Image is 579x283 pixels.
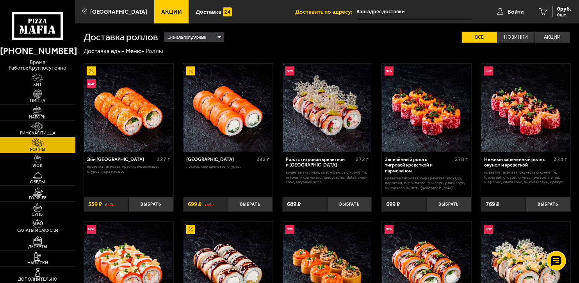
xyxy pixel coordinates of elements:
input: Ваш адрес доставки [356,5,472,19]
button: Выбрать [128,197,173,212]
a: НовинкаНежный запечённый ролл с окунем и креветкой [481,64,570,152]
span: 324 г [554,156,567,163]
span: 559 ₽ [88,201,102,207]
img: Эби Калифорния [84,64,173,152]
img: Акционный [87,66,96,75]
label: Акции [534,32,570,43]
span: 278 г [455,156,468,163]
img: Новинка [87,225,96,234]
label: Новинки [498,32,534,43]
h1: Доставка роллов [84,32,158,42]
span: 769 ₽ [486,201,499,207]
div: Эби [GEOGRAPHIC_DATA] [87,157,155,163]
a: Доставка еды- [84,48,125,55]
img: Новинка [385,66,394,75]
p: лосось, Сыр креметте, огурец. [186,164,269,169]
button: Выбрать [426,197,471,212]
img: Ролл с тигровой креветкой и Гуакамоле [283,64,371,152]
div: Запечённый ролл с тигровой креветкой и пармезаном [385,157,453,174]
img: Запечённый ролл с тигровой креветкой и пармезаном [382,64,470,152]
img: 15daf4d41897b9f0e9f617042186c801.svg [223,7,232,16]
span: 227 г [157,156,170,163]
s: 749 ₽ [204,201,214,207]
div: Роллы [146,47,163,55]
a: НовинкаЗапечённый ролл с тигровой креветкой и пармезаном [382,64,471,152]
a: АкционныйНовинкаЭби Калифорния [84,64,173,152]
div: Ролл с тигровой креветкой и [GEOGRAPHIC_DATA] [286,157,354,168]
span: Акции [161,9,182,15]
img: Новинка [285,66,294,75]
button: Выбрать [526,197,570,212]
img: Новинка [484,66,493,75]
span: [GEOGRAPHIC_DATA] [90,9,147,15]
img: Нежный запечённый ролл с окунем и креветкой [481,64,570,152]
label: Все [462,32,497,43]
button: Выбрать [228,197,273,212]
span: 0 руб. [557,6,571,12]
span: 689 ₽ [287,201,301,207]
a: НовинкаРолл с тигровой креветкой и Гуакамоле [282,64,372,152]
p: креветка тигровая, краб-крем, Сыр креметте, огурец, икра масаго, [GEOGRAPHIC_DATA], унаги соус, а... [286,170,369,184]
div: Нежный запечённый ролл с окунем и креветкой [484,157,552,168]
s: 640 ₽ [105,201,114,207]
span: 699 ₽ [386,201,400,207]
p: креветка тигровая, окунь, Сыр креметте, [GEOGRAPHIC_DATA], огурец, [PERSON_NAME], шеф соус, унаги... [484,170,567,184]
a: АкционныйФиладельфия [183,64,273,152]
p: креветка тигровая, краб-крем, авокадо, огурец, икра масаго. [87,164,170,174]
span: Сначала популярные [167,32,206,43]
div: [GEOGRAPHIC_DATA] [186,157,254,163]
a: Меню- [126,48,144,55]
img: Новинка [385,225,394,234]
span: 699 ₽ [188,201,201,207]
span: Доставка [196,9,221,15]
p: креветка тигровая, Сыр креметте, авокадо, пармезан, икра масаго, яки соус, унаги соус, микрозелен... [385,176,468,190]
img: Новинка [87,79,96,88]
span: 0 шт. [557,13,571,17]
img: Акционный [186,66,195,75]
img: Новинка [285,225,294,234]
img: Акционный [186,225,195,234]
span: Войти [508,9,524,15]
span: Доставить по адресу: [295,9,356,15]
span: 242 г [257,156,269,163]
img: Филадельфия [183,64,272,152]
img: Новинка [484,225,493,234]
button: Выбрать [327,197,372,212]
span: 272 г [356,156,369,163]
